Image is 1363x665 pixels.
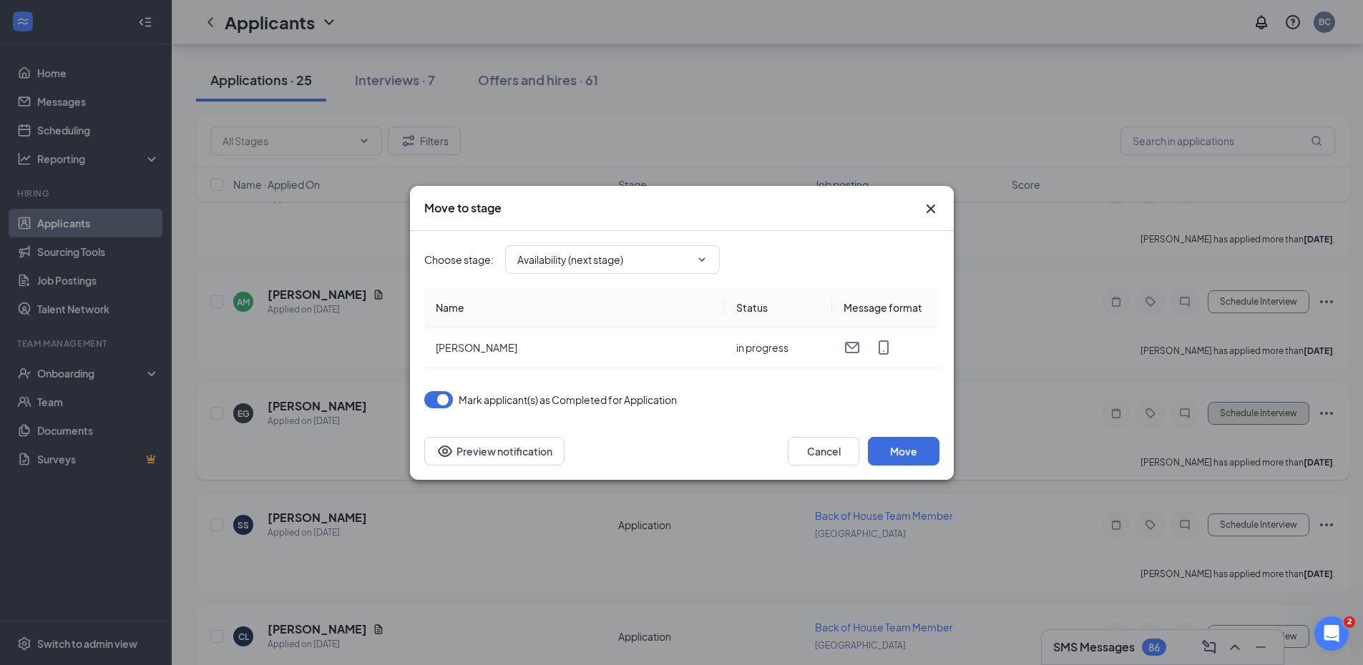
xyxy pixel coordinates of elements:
[788,437,859,465] button: Cancel
[424,437,565,465] button: Preview notificationEye
[424,252,494,267] span: Choose stage :
[844,339,861,356] svg: Email
[1314,616,1349,651] iframe: Intercom live chat
[922,200,939,217] button: Close
[436,443,454,460] svg: Eye
[436,341,517,354] span: [PERSON_NAME]
[725,327,832,368] td: in progress
[1344,616,1355,628] span: 2
[725,288,832,327] th: Status
[696,254,708,265] svg: ChevronDown
[922,200,939,217] svg: Cross
[868,437,939,465] button: Move
[875,339,892,356] svg: MobileSms
[832,288,939,327] th: Message format
[424,288,725,327] th: Name
[459,391,677,408] span: Mark applicant(s) as Completed for Application
[424,200,502,216] h3: Move to stage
